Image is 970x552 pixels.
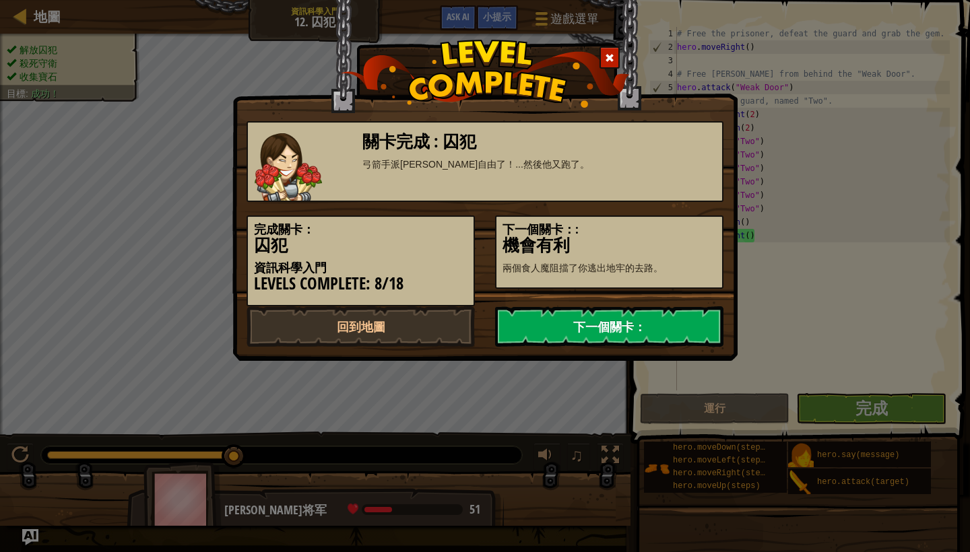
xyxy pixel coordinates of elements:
[503,223,716,236] h5: 下一個關卡：:
[341,40,630,108] img: level_complete.png
[247,306,475,347] a: 回到地圖
[254,275,467,293] h3: Levels Complete: 8/18
[503,236,716,254] h3: 機會有利
[362,133,716,151] h3: 關卡完成 : 囚犯
[503,261,716,275] p: 兩個食人魔阻擋了你逃出地牢的去路。
[254,223,467,236] h5: 完成關卡：
[495,306,723,347] a: 下一個關卡：
[254,236,467,254] h3: 囚犯
[255,133,322,201] img: guardian.png
[362,158,716,171] div: 弓箭手派[PERSON_NAME]自由了！...然後他又跑了。
[254,261,467,275] h5: 資訊科學入門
